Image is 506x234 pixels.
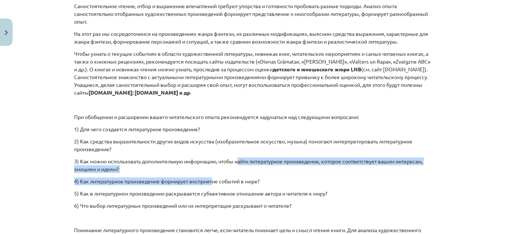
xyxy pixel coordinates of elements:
font: 2) Как средства выразительности других видов искусства (изобразительное искусство, музыка) помога... [74,138,412,152]
font: На этот раз мы сосредоточимся на произведениях жанра фэнтези, их различных модификациях, выясним ... [74,30,428,45]
font: 1) Для чего создается литературное произведение? [74,126,200,132]
font: [DOMAIN_NAME]; [89,89,133,96]
font: 3) Как можно использовать дополнительную информацию, чтобы найти литературное произведение, котор... [74,158,423,172]
font: [DOMAIN_NAME] и др [134,89,190,96]
font: Чтобы узнать о текущих событиях в области художественной литературы, новинках книг, читательских ... [74,50,430,72]
font: детского и юношеского жюри LNB [273,66,361,72]
font: При обобщении и расширении вашего читательского опыта рекомендуется задуматься над следующими воп... [74,113,359,120]
font: 6) Что выбор литературных произведений или их интерпретация раскрывают о читателе? [74,202,292,209]
img: icon-close-lesson-0947bae3869378f0d4975bcd49f059093ad1ed9edebbc8119c70593378902aed.svg [5,30,8,35]
font: Самостоятельное чтение, отбор и выражение впечатлений требуют упорства и готовности пробовать раз... [74,3,428,25]
font: . [190,89,191,96]
font: 4) Как литературное произведение формирует восприятие событий в мире? [74,178,260,184]
font: 5) Как в литературном произведении раскрывается субъективное отношение автора и читателя к миру? [74,190,327,197]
